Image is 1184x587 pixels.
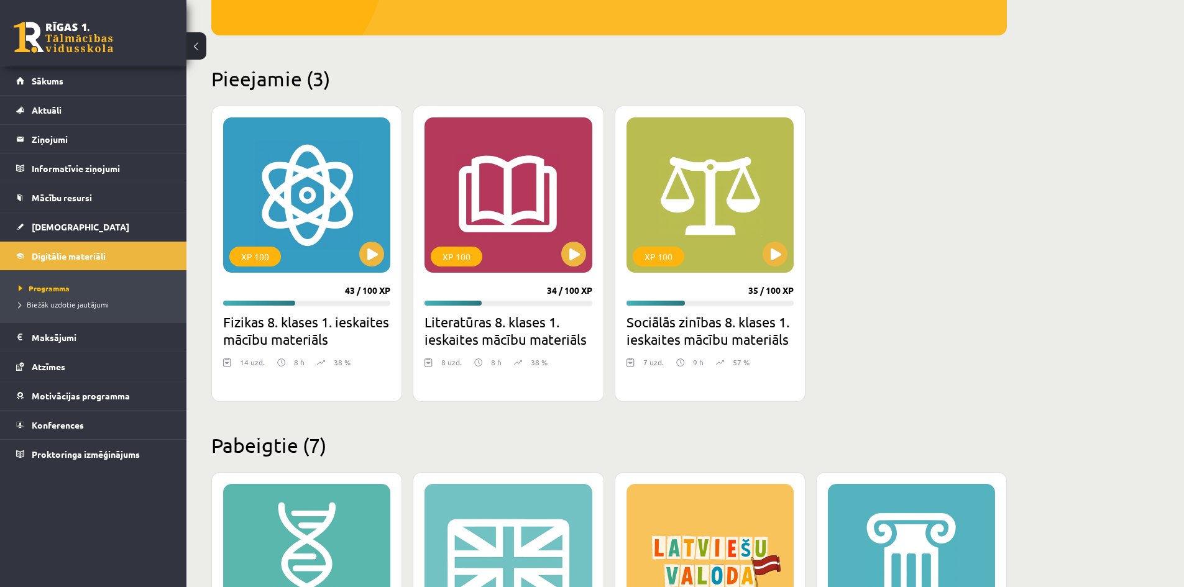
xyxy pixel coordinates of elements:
[32,104,62,116] span: Aktuāli
[16,440,171,468] a: Proktoringa izmēģinājums
[441,357,462,375] div: 8 uzd.
[16,352,171,381] a: Atzīmes
[211,433,1007,457] h2: Pabeigtie (7)
[19,283,174,294] a: Programma
[693,357,704,368] p: 9 h
[643,357,664,375] div: 7 uzd.
[32,361,65,372] span: Atzīmes
[32,125,171,153] legend: Ziņojumi
[19,283,70,293] span: Programma
[19,299,109,309] span: Biežāk uzdotie jautājumi
[733,357,750,368] p: 57 %
[16,242,171,270] a: Digitālie materiāli
[229,247,281,266] div: XP 100
[424,313,592,348] h2: Literatūras 8. klases 1. ieskaites mācību materiāls
[531,357,548,368] p: 38 %
[16,411,171,439] a: Konferences
[633,247,684,266] div: XP 100
[32,419,84,430] span: Konferences
[223,313,390,348] h2: Fizikas 8. klases 1. ieskaites mācību materiāls
[32,154,171,183] legend: Informatīvie ziņojumi
[431,247,482,266] div: XP 100
[16,323,171,352] a: Maksājumi
[16,212,171,241] a: [DEMOGRAPHIC_DATA]
[16,125,171,153] a: Ziņojumi
[16,183,171,212] a: Mācību resursi
[32,448,140,460] span: Proktoringa izmēģinājums
[240,357,265,375] div: 14 uzd.
[16,154,171,183] a: Informatīvie ziņojumi
[491,357,502,368] p: 8 h
[32,221,129,232] span: [DEMOGRAPHIC_DATA]
[211,66,1007,91] h2: Pieejamie (3)
[32,323,171,352] legend: Maksājumi
[16,96,171,124] a: Aktuāli
[294,357,305,368] p: 8 h
[16,381,171,410] a: Motivācijas programma
[19,299,174,310] a: Biežāk uzdotie jautājumi
[334,357,351,368] p: 38 %
[32,192,92,203] span: Mācību resursi
[14,22,113,53] a: Rīgas 1. Tālmācības vidusskola
[32,75,63,86] span: Sākums
[16,66,171,95] a: Sākums
[626,313,794,348] h2: Sociālās zinības 8. klases 1. ieskaites mācību materiāls
[32,250,106,262] span: Digitālie materiāli
[32,390,130,401] span: Motivācijas programma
